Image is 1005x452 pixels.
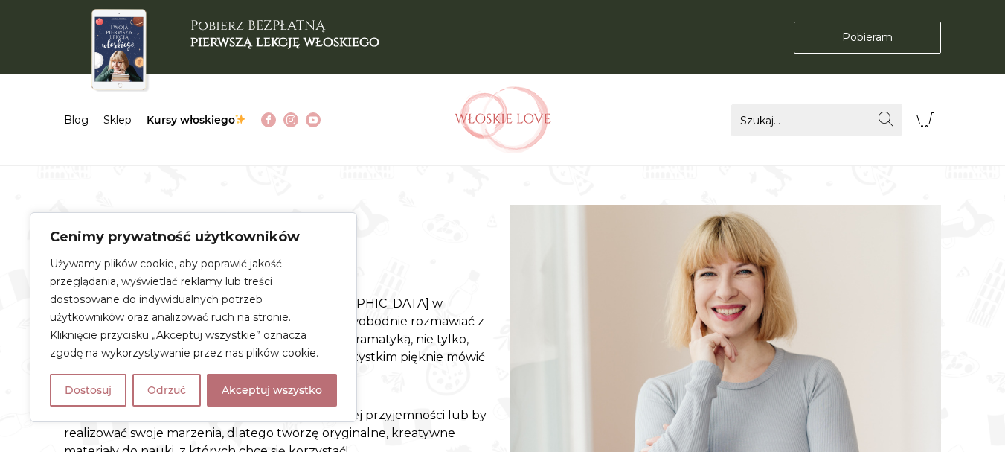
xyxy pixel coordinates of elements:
[190,18,379,50] h3: Pobierz BEZPŁATNĄ
[794,22,941,54] a: Pobieram
[132,374,201,407] button: Odrzuć
[50,374,126,407] button: Dostosuj
[731,104,902,136] input: Szukaj...
[64,113,89,127] a: Blog
[147,113,247,127] a: Kursy włoskiego
[842,30,893,45] span: Pobieram
[207,374,337,407] button: Akceptuj wszystko
[910,104,942,136] button: Koszyk
[455,86,551,153] img: Włoskielove
[50,228,337,246] p: Cenimy prywatność użytkowników
[103,113,132,127] a: Sklep
[50,255,337,362] p: Używamy plików cookie, aby poprawić jakość przeglądania, wyświetlać reklamy lub treści dostosowan...
[235,114,245,124] img: ✨
[190,33,379,51] b: pierwszą lekcję włoskiego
